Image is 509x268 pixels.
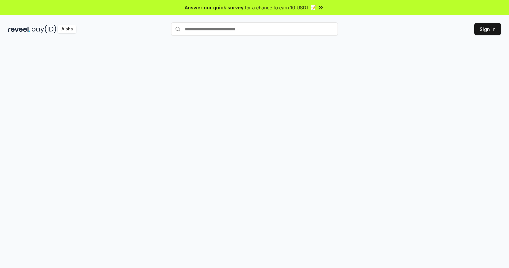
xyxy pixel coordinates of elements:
button: Sign In [474,23,501,35]
img: reveel_dark [8,25,30,33]
div: Alpha [58,25,76,33]
span: for a chance to earn 10 USDT 📝 [245,4,316,11]
img: pay_id [32,25,56,33]
span: Answer our quick survey [185,4,243,11]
